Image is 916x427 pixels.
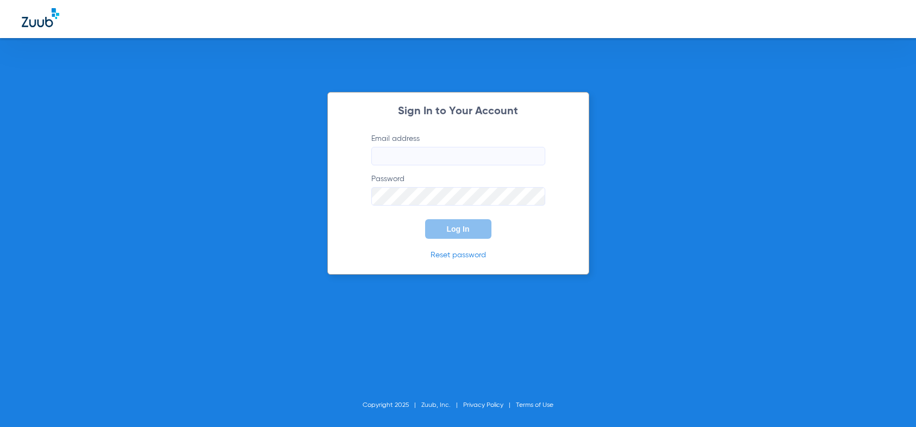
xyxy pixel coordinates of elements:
input: Email address [371,147,545,165]
a: Terms of Use [516,402,553,409]
input: Password [371,187,545,206]
span: Log In [447,225,470,233]
li: Zuub, Inc. [421,400,463,411]
li: Copyright 2025 [363,400,421,411]
a: Privacy Policy [463,402,503,409]
img: Zuub Logo [22,8,59,27]
label: Password [371,174,545,206]
a: Reset password [431,251,486,259]
button: Log In [425,219,491,239]
h2: Sign In to Your Account [355,106,562,117]
label: Email address [371,133,545,165]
